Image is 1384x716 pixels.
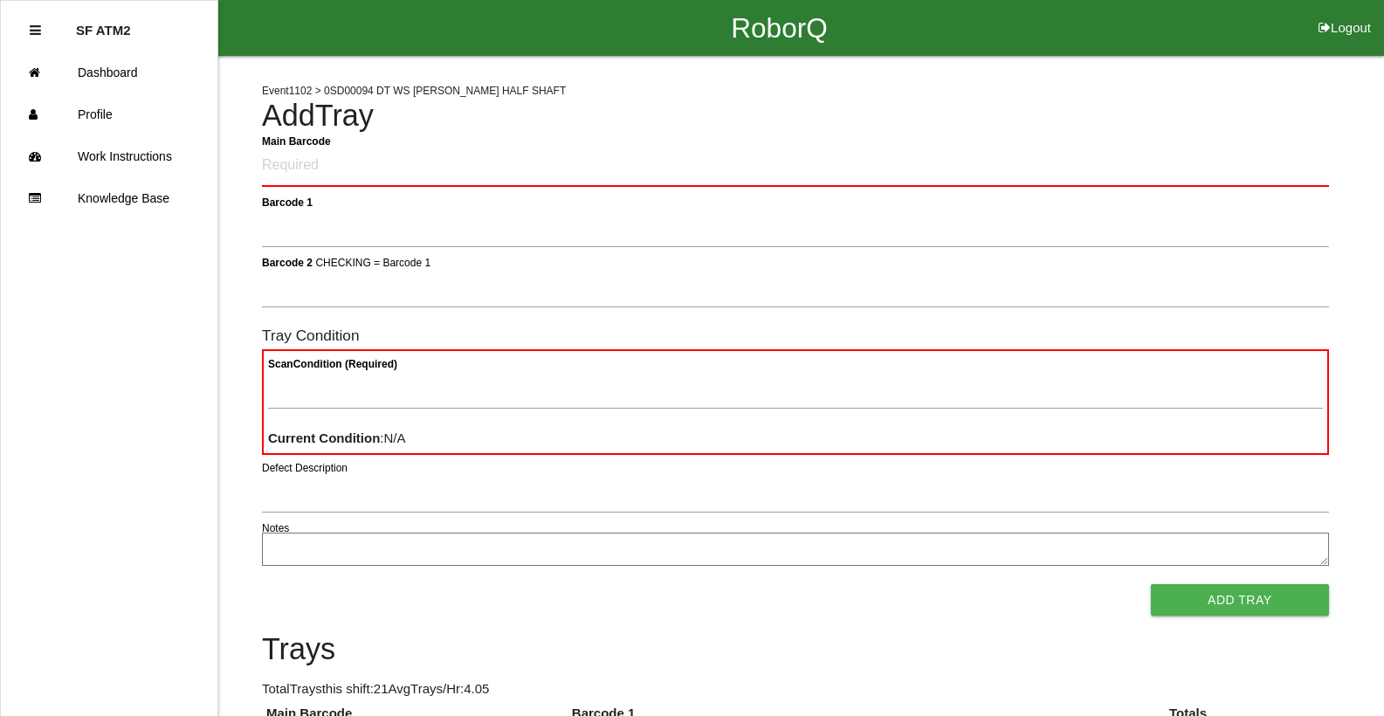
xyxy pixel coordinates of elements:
span: : N/A [268,430,406,445]
label: Notes [262,520,289,536]
a: Knowledge Base [1,177,217,219]
h4: Add Tray [262,100,1329,133]
span: CHECKING = Barcode 1 [315,256,430,268]
b: Scan Condition (Required) [268,358,397,370]
p: Total Trays this shift: 21 Avg Trays /Hr: 4.05 [262,679,1329,699]
a: Dashboard [1,52,217,93]
b: Main Barcode [262,134,331,147]
h4: Trays [262,633,1329,666]
label: Defect Description [262,460,348,476]
b: Barcode 2 [262,256,313,268]
span: Event 1102 > 0SD00094 DT WS [PERSON_NAME] HALF SHAFT [262,85,566,97]
b: Barcode 1 [262,196,313,208]
button: Add Tray [1151,584,1329,616]
input: Required [262,146,1329,187]
b: Current Condition [268,430,380,445]
a: Work Instructions [1,135,217,177]
p: SF ATM2 [76,10,131,38]
div: Close [30,10,41,52]
h6: Tray Condition [262,327,1329,344]
a: Profile [1,93,217,135]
